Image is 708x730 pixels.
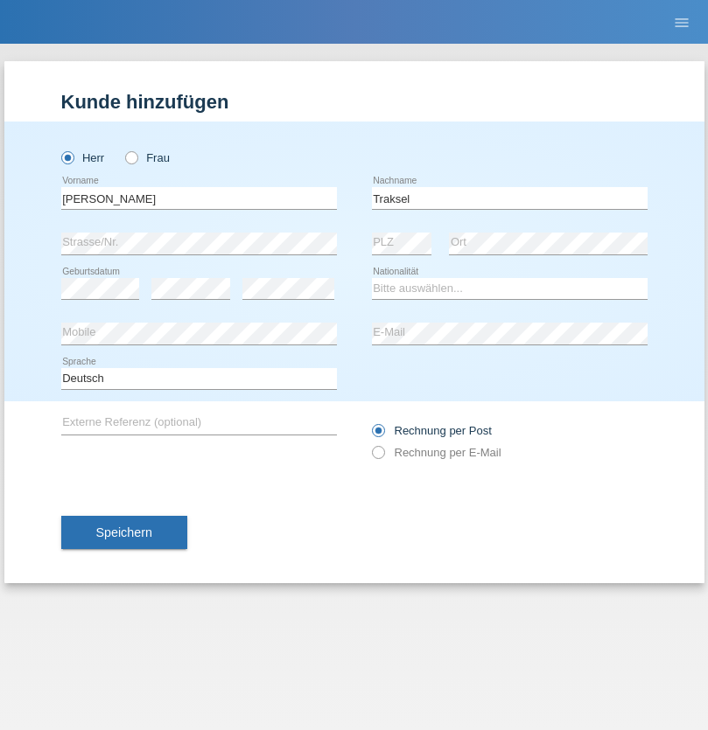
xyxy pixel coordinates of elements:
[61,516,187,549] button: Speichern
[372,446,383,468] input: Rechnung per E-Mail
[96,525,152,539] span: Speichern
[372,424,492,437] label: Rechnung per Post
[673,14,690,31] i: menu
[61,151,105,164] label: Herr
[61,91,648,113] h1: Kunde hinzufügen
[664,17,699,27] a: menu
[125,151,170,164] label: Frau
[125,151,137,163] input: Frau
[61,151,73,163] input: Herr
[372,446,501,459] label: Rechnung per E-Mail
[372,424,383,446] input: Rechnung per Post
